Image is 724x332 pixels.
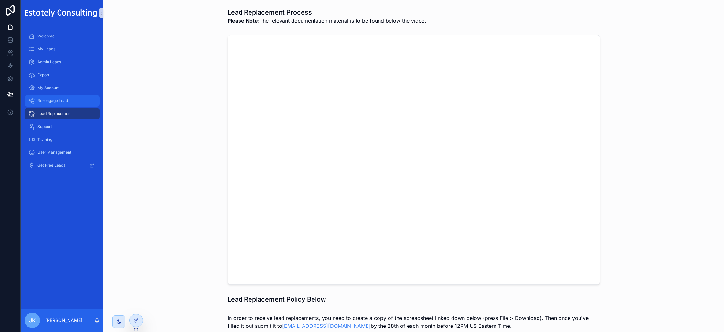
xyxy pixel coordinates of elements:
[37,34,55,39] span: Welcome
[25,56,100,68] a: Admin Leads
[37,137,52,142] span: Training
[228,314,600,330] p: In order to receive lead replacements, you need to create a copy of the spreadsheet linked down b...
[25,82,100,94] a: My Account
[25,8,100,17] img: App logo
[37,47,55,52] span: My Leads
[37,72,49,78] span: Export
[282,323,371,329] a: [EMAIL_ADDRESS][DOMAIN_NAME]
[37,85,59,90] span: My Account
[29,316,36,324] span: JK
[45,317,82,324] p: [PERSON_NAME]
[37,150,71,155] span: User Management
[25,43,100,55] a: My Leads
[25,69,100,81] a: Export
[25,147,100,158] a: User Management
[25,30,100,42] a: Welcome
[37,124,52,129] span: Support
[228,295,326,304] h1: Lead Replacement Policy Below
[37,98,68,103] span: Re-engage Lead
[37,111,72,116] span: Lead Replacement
[25,134,100,145] a: Training
[21,26,103,180] div: scrollable content
[228,8,426,17] h1: Lead Replacement Process
[37,163,66,168] span: Get Free Leads!
[228,17,426,25] span: The relevant documentation material is to be found below the video.
[25,108,100,119] a: Lead Replacement
[25,95,100,107] a: Re-engage Lead
[25,121,100,132] a: Support
[25,160,100,171] a: Get Free Leads!
[228,17,260,24] strong: Please Note:
[37,59,61,65] span: Admin Leads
